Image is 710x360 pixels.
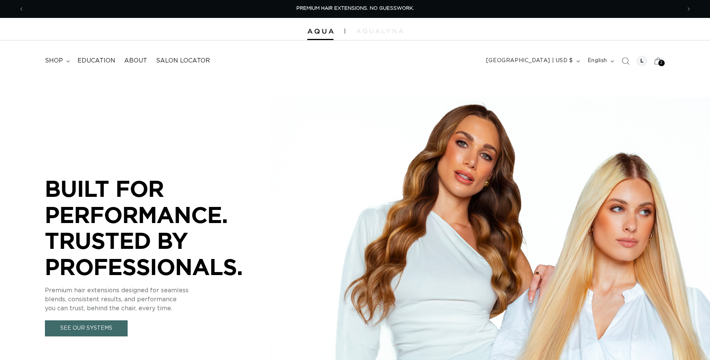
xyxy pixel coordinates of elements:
[124,57,147,65] span: About
[40,52,73,69] summary: shop
[583,54,617,68] button: English
[307,29,333,34] img: Aqua Hair Extensions
[486,57,573,65] span: [GEOGRAPHIC_DATA] | USD $
[296,6,414,11] span: PREMIUM HAIR EXTENSIONS. NO GUESSWORK.
[617,53,634,69] summary: Search
[77,57,115,65] span: Education
[588,57,607,65] span: English
[45,320,128,336] a: See Our Systems
[120,52,152,69] a: About
[45,286,269,313] p: Premium hair extensions designed for seamless blends, consistent results, and performance you can...
[482,54,583,68] button: [GEOGRAPHIC_DATA] | USD $
[356,29,403,33] img: aqualyna.com
[13,2,30,16] button: Previous announcement
[152,52,214,69] a: Salon Locator
[660,60,663,66] span: 2
[680,2,697,16] button: Next announcement
[73,52,120,69] a: Education
[45,57,63,65] span: shop
[45,176,269,280] p: BUILT FOR PERFORMANCE. TRUSTED BY PROFESSIONALS.
[156,57,210,65] span: Salon Locator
